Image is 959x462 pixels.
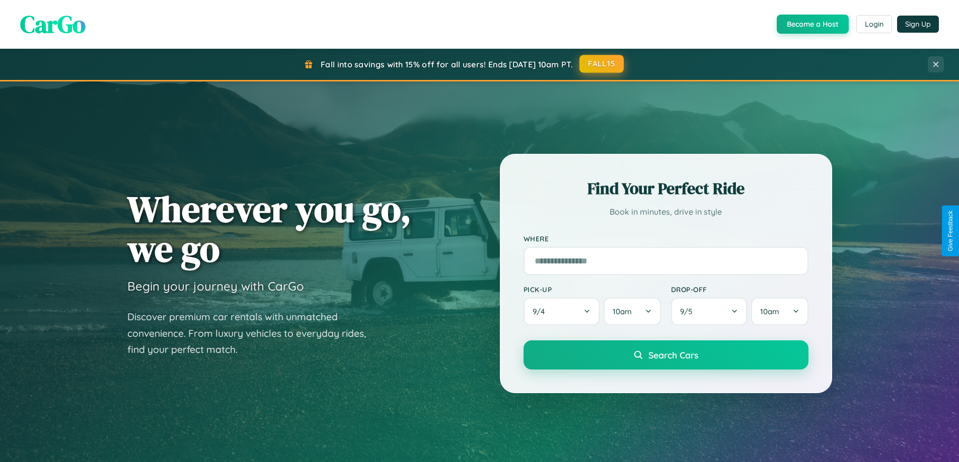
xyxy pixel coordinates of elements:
[671,298,748,325] button: 9/5
[524,177,808,200] h2: Find Your Perfect Ride
[856,15,892,33] button: Login
[760,307,779,316] span: 10am
[524,298,600,325] button: 9/4
[777,15,849,34] button: Become a Host
[604,298,660,325] button: 10am
[321,59,573,69] span: Fall into savings with 15% off for all users! Ends [DATE] 10am PT.
[648,349,698,360] span: Search Cars
[127,279,304,294] h3: Begin your journey with CarGo
[533,307,550,316] span: 9 / 4
[613,307,632,316] span: 10am
[524,234,808,243] label: Where
[680,307,697,316] span: 9 / 5
[524,205,808,219] p: Book in minutes, drive in style
[524,285,661,294] label: Pick-up
[579,55,624,73] button: FALL15
[127,309,379,358] p: Discover premium car rentals with unmatched convenience. From luxury vehicles to everyday rides, ...
[671,285,808,294] label: Drop-off
[751,298,808,325] button: 10am
[947,211,954,251] div: Give Feedback
[20,8,86,41] span: CarGo
[127,189,411,268] h1: Wherever you go, we go
[897,16,939,33] button: Sign Up
[524,340,808,369] button: Search Cars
